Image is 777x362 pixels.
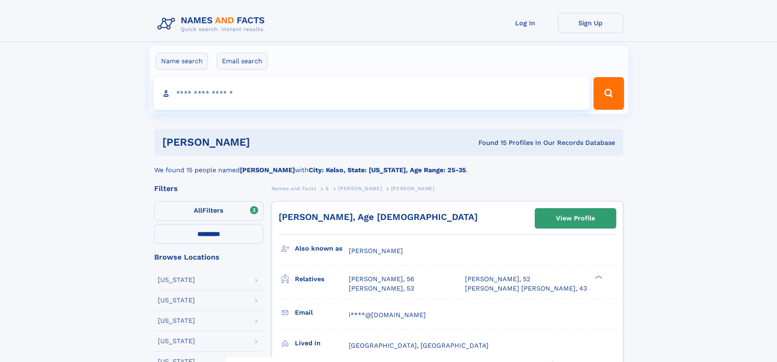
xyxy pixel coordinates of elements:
a: Names and Facts [272,183,317,193]
div: We found 15 people named with . [154,155,623,175]
input: search input [153,77,590,110]
a: [PERSON_NAME] [338,183,382,193]
a: [PERSON_NAME], Age [DEMOGRAPHIC_DATA] [279,212,478,222]
span: S [325,186,329,191]
h3: Relatives [295,272,349,286]
span: [PERSON_NAME] [349,247,403,255]
div: [US_STATE] [158,338,195,344]
div: Browse Locations [154,253,263,261]
button: Search Button [593,77,624,110]
span: [PERSON_NAME] [391,186,435,191]
a: S [325,183,329,193]
b: City: Kelso, State: [US_STATE], Age Range: 25-35 [309,166,466,174]
div: Filters [154,185,263,192]
div: [US_STATE] [158,277,195,283]
div: [US_STATE] [158,297,195,304]
label: Filters [154,201,263,221]
a: [PERSON_NAME], 56 [349,275,414,284]
a: Sign Up [558,13,623,33]
div: View Profile [556,209,595,228]
a: View Profile [535,209,616,228]
b: [PERSON_NAME] [240,166,295,174]
a: [PERSON_NAME], 53 [349,284,414,293]
span: [GEOGRAPHIC_DATA], [GEOGRAPHIC_DATA] [349,342,489,349]
a: Log In [493,13,558,33]
h3: Lived in [295,336,349,350]
span: [PERSON_NAME] [338,186,382,191]
label: Email search [217,53,268,70]
div: ❯ [593,275,603,280]
h3: Email [295,306,349,320]
div: [US_STATE] [158,318,195,324]
a: [PERSON_NAME], 52 [465,275,530,284]
img: Logo Names and Facts [154,13,272,35]
h3: Also known as [295,242,349,255]
h1: [PERSON_NAME] [162,137,364,147]
div: Found 15 Profiles In Our Records Database [364,138,615,147]
a: [PERSON_NAME] [PERSON_NAME], 43 [465,284,587,293]
span: All [194,207,202,214]
label: Name search [156,53,208,70]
